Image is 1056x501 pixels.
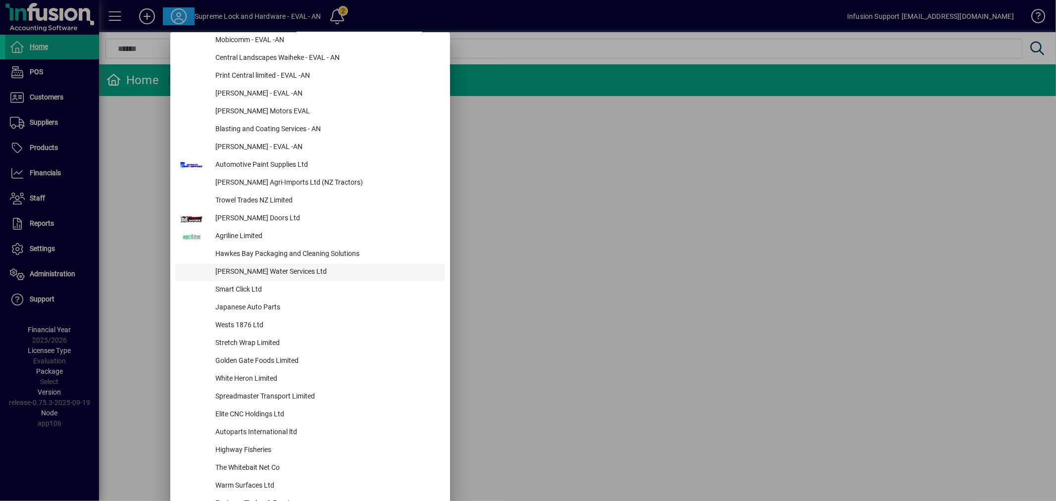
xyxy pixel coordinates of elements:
[207,300,445,317] div: Japanese Auto Parts
[207,139,445,157] div: [PERSON_NAME] - EVAL -AN
[175,460,445,478] button: The Whitebait Net Co
[207,442,445,460] div: Highway Fisheries
[175,139,445,157] button: [PERSON_NAME] - EVAL -AN
[207,193,445,210] div: Trowel Trades NZ Limited
[207,335,445,353] div: Stretch Wrap Limited
[175,193,445,210] button: Trowel Trades NZ Limited
[175,32,445,50] button: Mobicomm - EVAL -AN
[175,121,445,139] button: Blasting and Coating Services - AN
[175,442,445,460] button: Highway Fisheries
[207,228,445,246] div: Agriline Limited
[207,282,445,300] div: Smart Click Ltd
[207,210,445,228] div: [PERSON_NAME] Doors Ltd
[175,86,445,103] button: [PERSON_NAME] - EVAL -AN
[207,121,445,139] div: Blasting and Coating Services - AN
[175,157,445,175] button: Automotive Paint Supplies Ltd
[175,406,445,424] button: Elite CNC Holdings Ltd
[207,478,445,496] div: Warm Surfaces Ltd
[207,264,445,282] div: [PERSON_NAME] Water Services Ltd
[175,68,445,86] button: Print Central limited - EVAL -AN
[207,103,445,121] div: [PERSON_NAME] Motors EVAL
[207,50,445,68] div: Central Landscapes Waiheke - EVAL - AN
[207,389,445,406] div: Spreadmaster Transport Limited
[207,68,445,86] div: Print Central limited - EVAL -AN
[175,353,445,371] button: Golden Gate Foods Limited
[207,86,445,103] div: [PERSON_NAME] - EVAL -AN
[207,317,445,335] div: Wests 1876 Ltd
[175,335,445,353] button: Stretch Wrap Limited
[175,371,445,389] button: White Heron Limited
[175,264,445,282] button: [PERSON_NAME] Water Services Ltd
[175,228,445,246] button: Agriline Limited
[207,371,445,389] div: White Heron Limited
[207,157,445,175] div: Automotive Paint Supplies Ltd
[175,210,445,228] button: [PERSON_NAME] Doors Ltd
[175,246,445,264] button: Hawkes Bay Packaging and Cleaning Solutions
[175,389,445,406] button: Spreadmaster Transport Limited
[175,175,445,193] button: [PERSON_NAME] Agri-Imports Ltd (NZ Tractors)
[207,424,445,442] div: Autoparts International ltd
[207,353,445,371] div: Golden Gate Foods Limited
[207,175,445,193] div: [PERSON_NAME] Agri-Imports Ltd (NZ Tractors)
[207,406,445,424] div: Elite CNC Holdings Ltd
[175,300,445,317] button: Japanese Auto Parts
[207,460,445,478] div: The Whitebait Net Co
[175,50,445,68] button: Central Landscapes Waiheke - EVAL - AN
[175,478,445,496] button: Warm Surfaces Ltd
[207,246,445,264] div: Hawkes Bay Packaging and Cleaning Solutions
[175,282,445,300] button: Smart Click Ltd
[207,32,445,50] div: Mobicomm - EVAL -AN
[175,103,445,121] button: [PERSON_NAME] Motors EVAL
[175,424,445,442] button: Autoparts International ltd
[175,317,445,335] button: Wests 1876 Ltd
